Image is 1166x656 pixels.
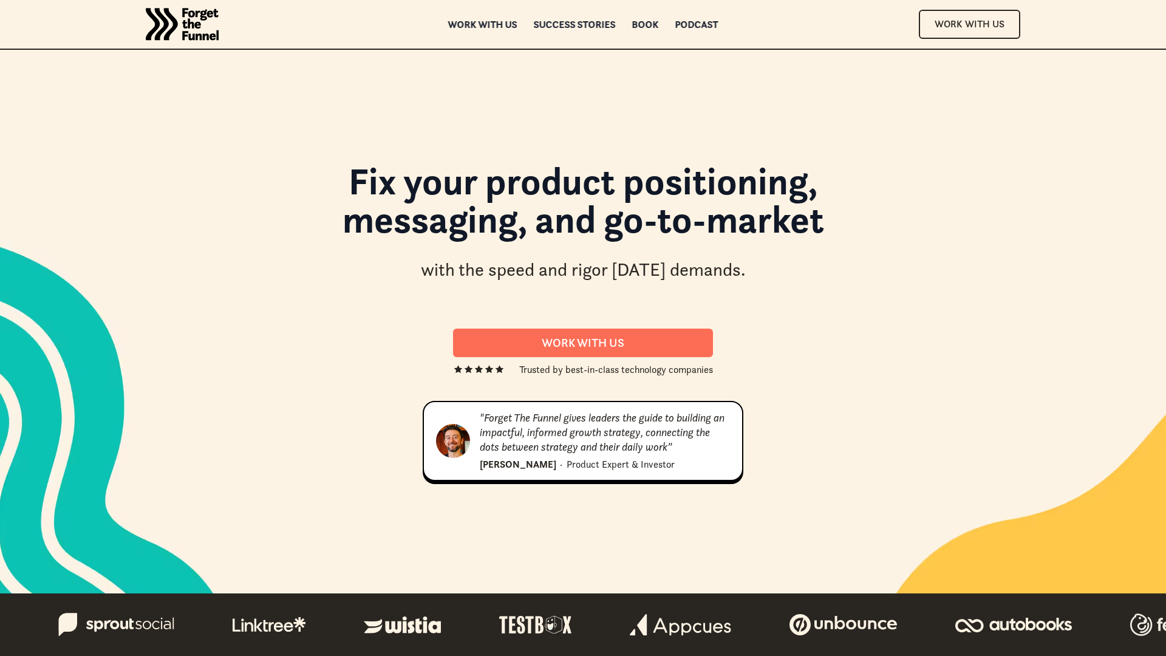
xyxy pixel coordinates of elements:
[255,162,911,250] h1: Fix your product positioning, messaging, and go-to-market
[453,329,713,357] a: Work With us
[480,457,556,471] div: [PERSON_NAME]
[632,20,659,29] a: Book
[675,20,718,29] a: Podcast
[421,258,746,282] div: with the speed and rigor [DATE] demands.
[448,20,517,29] a: Work with us
[519,362,713,377] div: Trusted by best-in-class technology companies
[567,457,675,471] div: Product Expert & Investor
[480,411,730,454] div: "Forget The Funnel gives leaders the guide to building an impactful, informed growth strategy, co...
[560,457,562,471] div: ·
[534,20,616,29] a: Success Stories
[919,10,1020,38] a: Work With Us
[468,336,698,350] div: Work With us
